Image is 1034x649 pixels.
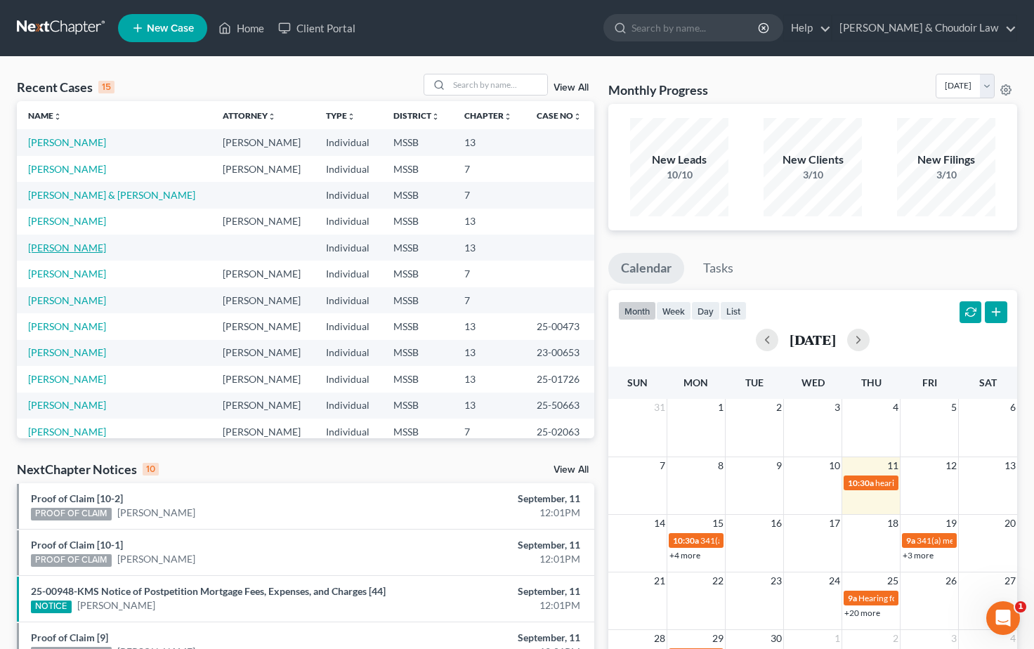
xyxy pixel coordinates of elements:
[326,110,355,121] a: Typeunfold_more
[944,572,958,589] span: 26
[832,15,1016,41] a: [PERSON_NAME] & Choudoir Law
[1009,630,1017,647] span: 4
[897,152,995,168] div: New Filings
[886,457,900,474] span: 11
[1003,572,1017,589] span: 27
[656,301,691,320] button: week
[407,631,580,645] div: September, 11
[28,189,195,201] a: [PERSON_NAME] & [PERSON_NAME]
[17,461,159,478] div: NextChapter Notices
[861,376,882,388] span: Thu
[17,79,114,96] div: Recent Cases
[554,83,589,93] a: View All
[769,630,783,647] span: 30
[631,15,760,41] input: Search by name...
[745,376,764,388] span: Tue
[653,399,667,416] span: 31
[608,253,684,284] a: Calendar
[223,110,276,121] a: Attorneyunfold_more
[117,552,195,566] a: [PERSON_NAME]
[407,552,580,566] div: 12:01PM
[31,508,112,520] div: PROOF OF CLAIM
[627,376,648,388] span: Sun
[28,373,106,385] a: [PERSON_NAME]
[891,630,900,647] span: 2
[711,515,725,532] span: 15
[1003,515,1017,532] span: 20
[453,313,525,339] td: 13
[716,457,725,474] span: 8
[886,515,900,532] span: 18
[769,572,783,589] span: 23
[1015,601,1026,612] span: 1
[315,235,383,261] td: Individual
[683,376,708,388] span: Mon
[315,129,383,155] td: Individual
[117,506,195,520] a: [PERSON_NAME]
[764,152,862,168] div: New Clients
[775,399,783,416] span: 2
[211,313,315,339] td: [PERSON_NAME]
[1003,457,1017,474] span: 13
[28,399,106,411] a: [PERSON_NAME]
[382,419,453,445] td: MSSB
[886,572,900,589] span: 25
[315,419,383,445] td: Individual
[28,163,106,175] a: [PERSON_NAME]
[453,366,525,392] td: 13
[827,515,842,532] span: 17
[382,129,453,155] td: MSSB
[986,601,1020,635] iframe: Intercom live chat
[573,112,582,121] i: unfold_more
[382,209,453,235] td: MSSB
[944,515,958,532] span: 19
[453,235,525,261] td: 13
[922,376,937,388] span: Fri
[28,242,106,254] a: [PERSON_NAME]
[848,478,874,488] span: 10:30a
[211,261,315,287] td: [PERSON_NAME]
[525,313,595,339] td: 25-00473
[950,399,958,416] span: 5
[211,15,271,41] a: Home
[906,535,915,546] span: 9a
[691,253,746,284] a: Tasks
[407,538,580,552] div: September, 11
[98,81,114,93] div: 15
[211,156,315,182] td: [PERSON_NAME]
[211,287,315,313] td: [PERSON_NAME]
[143,463,159,476] div: 10
[31,631,108,643] a: Proof of Claim [9]
[382,182,453,208] td: MSSB
[449,74,547,95] input: Search by name...
[315,209,383,235] td: Individual
[525,419,595,445] td: 25-02063
[147,23,194,34] span: New Case
[711,572,725,589] span: 22
[315,182,383,208] td: Individual
[608,81,708,98] h3: Monthly Progress
[31,492,123,504] a: Proof of Claim [10-2]
[716,399,725,416] span: 1
[211,393,315,419] td: [PERSON_NAME]
[407,584,580,598] div: September, 11
[827,572,842,589] span: 24
[504,112,512,121] i: unfold_more
[407,492,580,506] div: September, 11
[268,112,276,121] i: unfold_more
[211,419,315,445] td: [PERSON_NAME]
[382,287,453,313] td: MSSB
[764,168,862,182] div: 3/10
[31,554,112,567] div: PROOF OF CLAIM
[53,112,62,121] i: unfold_more
[669,550,700,560] a: +4 more
[28,268,106,280] a: [PERSON_NAME]
[382,313,453,339] td: MSSB
[315,340,383,366] td: Individual
[393,110,440,121] a: Districtunfold_more
[525,366,595,392] td: 25-01726
[784,15,831,41] a: Help
[31,601,72,613] div: NOTICE
[1009,399,1017,416] span: 6
[453,182,525,208] td: 7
